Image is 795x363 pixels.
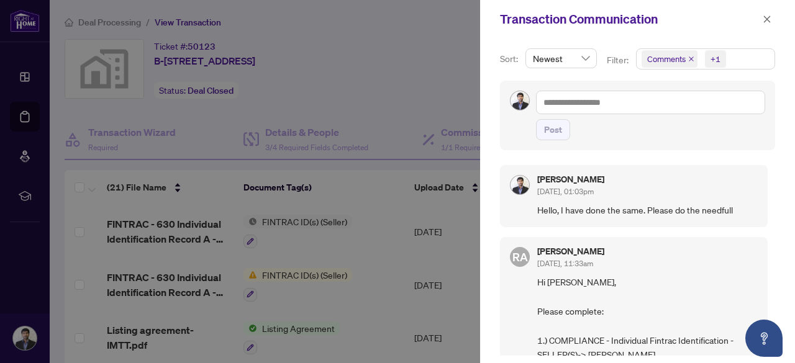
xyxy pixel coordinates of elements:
span: [DATE], 11:33am [537,259,593,268]
button: Open asap [745,320,783,357]
span: Comments [642,50,697,68]
div: +1 [711,53,720,65]
span: Comments [647,53,686,65]
p: Filter: [607,53,630,67]
span: close [763,15,771,24]
span: Hello, I have done the same. Please do the needfull [537,203,758,217]
span: close [688,56,694,62]
h5: [PERSON_NAME] [537,175,604,184]
div: Transaction Communication [500,10,759,29]
span: Newest [533,49,589,68]
img: Profile Icon [511,91,529,110]
span: [DATE], 01:03pm [537,187,594,196]
span: RA [512,248,528,266]
p: Sort: [500,52,520,66]
img: Profile Icon [511,176,529,194]
button: Post [536,119,570,140]
h5: [PERSON_NAME] [537,247,604,256]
